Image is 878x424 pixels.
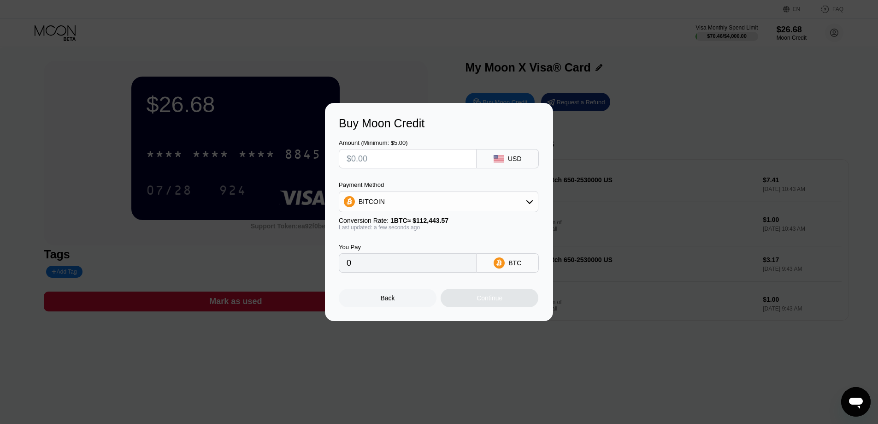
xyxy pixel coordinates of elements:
iframe: Button to launch messaging window [841,387,871,417]
div: Payment Method [339,181,538,188]
span: 1 BTC ≈ $112,443.57 [390,217,448,224]
div: Buy Moon Credit [339,117,539,130]
div: Back [381,294,395,302]
div: USD [508,155,522,162]
div: Back [339,289,436,307]
input: $0.00 [347,149,469,168]
div: BITCOIN [359,198,385,205]
div: You Pay [339,244,477,251]
div: Last updated: a few seconds ago [339,224,538,231]
div: Amount (Minimum: $5.00) [339,139,477,146]
div: BITCOIN [339,192,538,211]
div: Conversion Rate: [339,217,538,224]
div: BTC [508,259,521,267]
